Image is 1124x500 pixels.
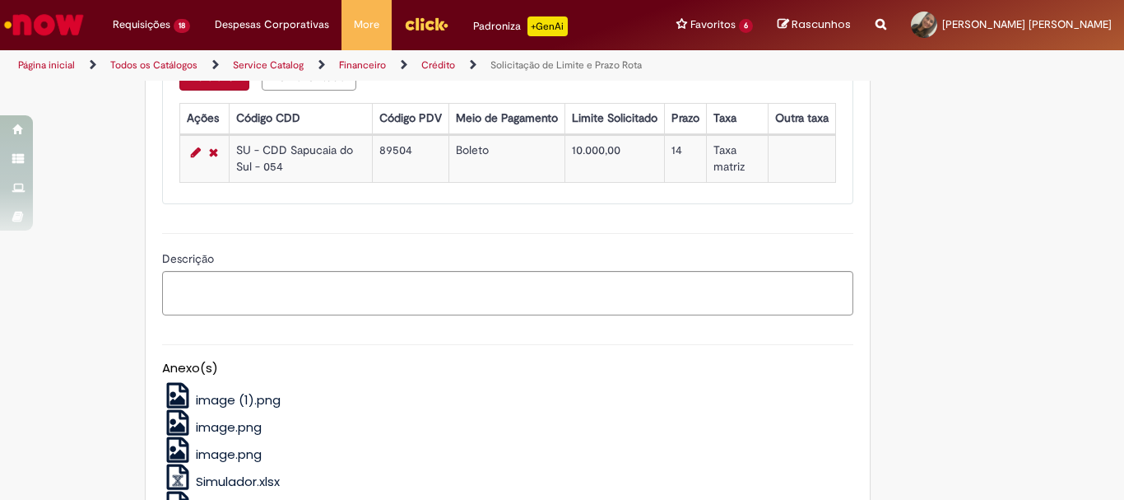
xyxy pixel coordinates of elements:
[706,135,768,182] td: Taxa matriz
[564,135,664,182] td: 10.000,00
[778,17,851,33] a: Rascunhos
[196,446,262,463] span: image.png
[404,12,448,36] img: click_logo_yellow_360x200.png
[473,16,568,36] div: Padroniza
[229,103,372,133] th: Código CDD
[229,135,372,182] td: SU - CDD Sapucaia do Sul - 054
[162,251,217,266] span: Descrição
[196,473,280,490] span: Simulador.xlsx
[421,58,455,72] a: Crédito
[187,143,205,162] a: Editar Linha 1
[490,58,642,72] a: Solicitação de Limite e Prazo Rota
[527,16,568,36] p: +GenAi
[162,391,281,409] a: image (1).png
[372,135,448,182] td: 89504
[162,271,853,315] textarea: Descrição
[448,103,564,133] th: Meio de Pagamento
[174,19,190,33] span: 18
[215,16,329,33] span: Despesas Corporativas
[18,58,75,72] a: Página inicial
[768,103,835,133] th: Outra taxa
[162,362,853,376] h5: Anexo(s)
[664,103,706,133] th: Prazo
[233,58,304,72] a: Service Catalog
[162,418,262,436] a: image.png
[792,16,851,32] span: Rascunhos
[113,16,170,33] span: Requisições
[196,418,262,436] span: image.png
[448,135,564,182] td: Boleto
[205,143,222,162] a: Remover linha 1
[162,473,281,490] a: Simulador.xlsx
[12,50,737,81] ul: Trilhas de página
[372,103,448,133] th: Código PDV
[196,391,281,409] span: image (1).png
[664,135,706,182] td: 14
[706,103,768,133] th: Taxa
[2,8,86,41] img: ServiceNow
[942,17,1112,31] span: [PERSON_NAME] [PERSON_NAME]
[354,16,379,33] span: More
[690,16,736,33] span: Favoritos
[739,19,753,33] span: 6
[162,446,262,463] a: image.png
[110,58,197,72] a: Todos os Catálogos
[339,58,386,72] a: Financeiro
[564,103,664,133] th: Limite Solicitado
[179,103,229,133] th: Ações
